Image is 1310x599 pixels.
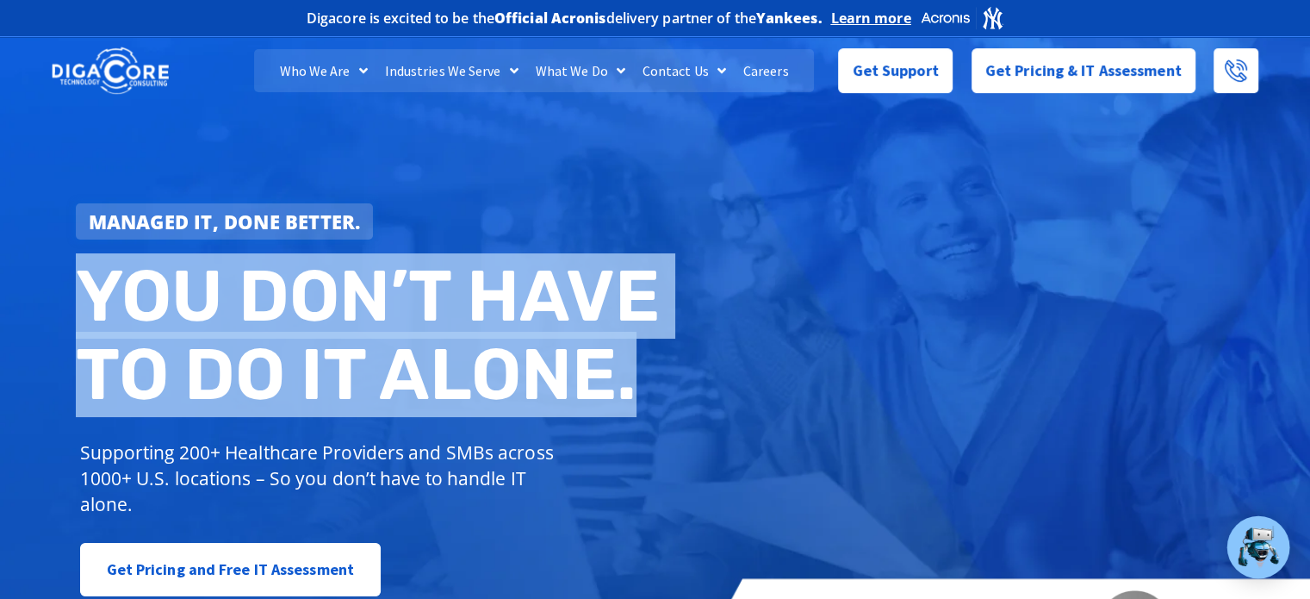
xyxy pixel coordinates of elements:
span: Get Pricing and Free IT Assessment [107,552,354,587]
strong: Managed IT, done better. [89,209,361,234]
h2: Digacore is excited to be the delivery partner of the [307,11,823,25]
nav: Menu [254,49,814,92]
a: Get Support [838,48,953,93]
a: Contact Us [634,49,735,92]
span: Get Pricing & IT Assessment [985,53,1182,88]
a: Industries We Serve [376,49,527,92]
a: Get Pricing & IT Assessment [972,48,1195,93]
a: Who We Are [271,49,376,92]
img: DigaCore Technology Consulting [52,46,169,97]
a: Managed IT, done better. [76,203,374,240]
a: Careers [735,49,798,92]
img: Acronis [920,5,1004,30]
a: Get Pricing and Free IT Assessment [80,543,381,596]
p: Supporting 200+ Healthcare Providers and SMBs across 1000+ U.S. locations – So you don’t have to ... [80,440,562,517]
a: Learn more [831,9,911,27]
b: Yankees. [756,9,823,28]
span: Get Support [853,53,939,88]
b: Official Acronis [494,9,606,28]
h2: You don’t have to do IT alone. [76,257,668,415]
a: What We Do [527,49,634,92]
